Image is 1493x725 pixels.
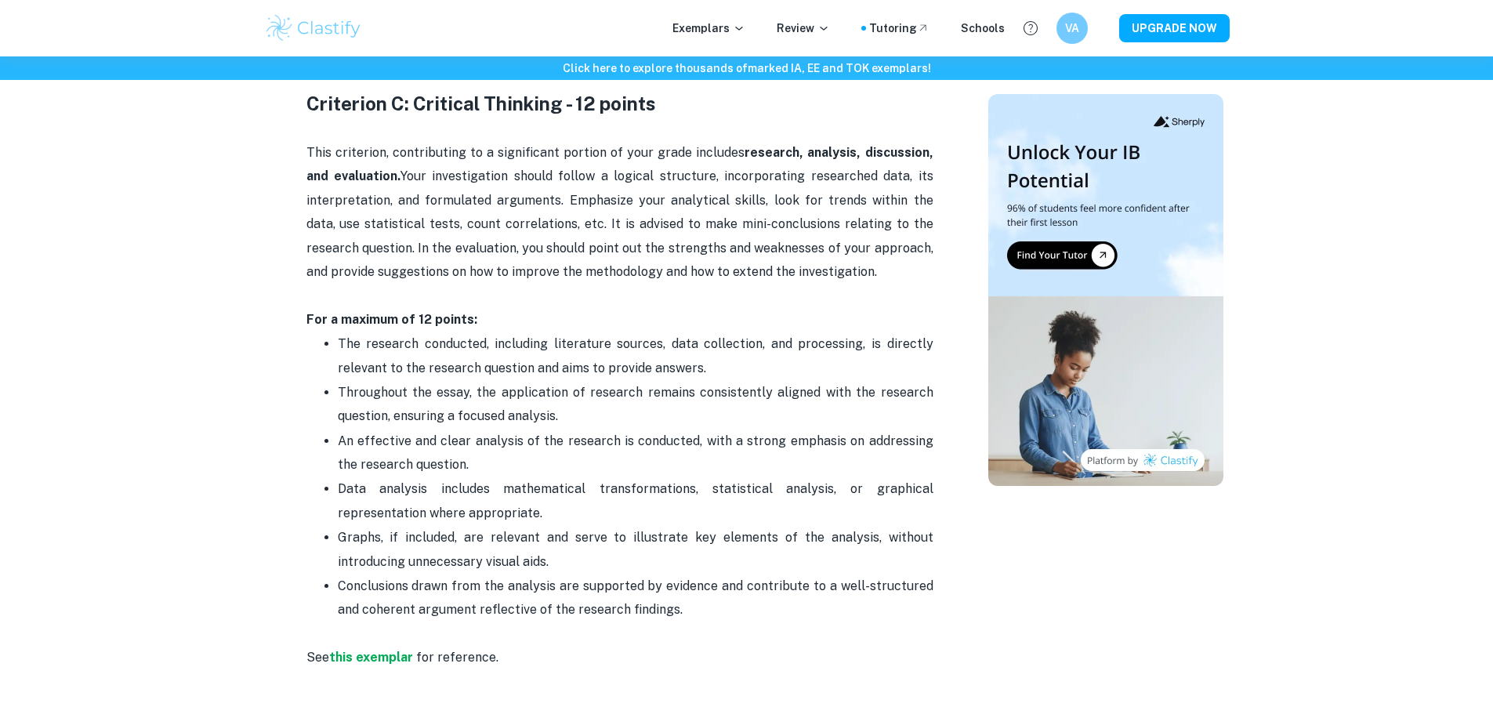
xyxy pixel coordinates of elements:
[338,332,933,380] p: The research conducted, including literature sources, data collection, and processing, is directl...
[306,92,656,114] strong: Criterion C: Critical Thinking - 12 points
[306,141,933,332] p: This criterion, contributing to a significant portion of your grade includes Your investigation s...
[961,20,1005,37] a: Schools
[869,20,930,37] a: Tutoring
[338,477,933,525] p: Data analysis includes mathematical transformations, statistical analysis, or graphical represent...
[1063,20,1081,37] h6: VA
[338,575,933,622] p: Conclusions drawn from the analysis are supported by evidence and contribute to a well-structured...
[264,13,364,44] img: Clastify logo
[338,526,933,574] p: Graphs, if included, are relevant and serve to illustrate key elements of the analysis, without i...
[1056,13,1088,44] button: VA
[329,650,416,665] a: this exemplar
[3,60,1490,77] h6: Click here to explore thousands of marked IA, EE and TOK exemplars !
[777,20,830,37] p: Review
[306,622,933,670] p: See for reference.
[338,381,933,429] p: Throughout the essay, the application of research remains consistently aligned with the research ...
[306,312,477,327] strong: For a maximum of 12 points:
[1119,14,1230,42] button: UPGRADE NOW
[672,20,745,37] p: Exemplars
[329,650,413,665] strong: this exemplar
[1017,15,1044,42] button: Help and Feedback
[338,430,933,477] p: An effective and clear analysis of the research is conducted, with a strong emphasis on addressin...
[988,94,1223,486] img: Thumbnail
